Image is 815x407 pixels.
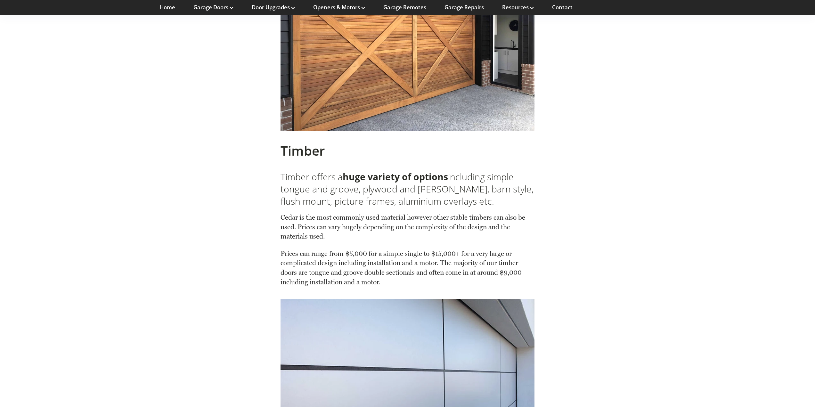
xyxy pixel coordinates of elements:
a: Garage Repairs [444,4,484,11]
a: Garage Doors [193,4,233,11]
a: Contact [552,4,573,11]
a: Home [160,4,175,11]
p: Prices can range from $5,000 for a simple single to $15,000+ for a very large or complicated desi... [281,249,534,287]
a: Door Upgrades [252,4,295,11]
a: Resources [502,4,534,11]
p: Cedar is the most commonly used material however other stable timbers can also be used. Prices ca... [281,213,534,249]
h3: Timber offers a including simple tongue and groove, plywood and [PERSON_NAME], barn style, flush ... [281,171,534,207]
strong: huge variety of options [343,171,448,183]
a: Garage Remotes [383,4,426,11]
h2: Timber [281,143,534,159]
a: Openers & Motors [313,4,365,11]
